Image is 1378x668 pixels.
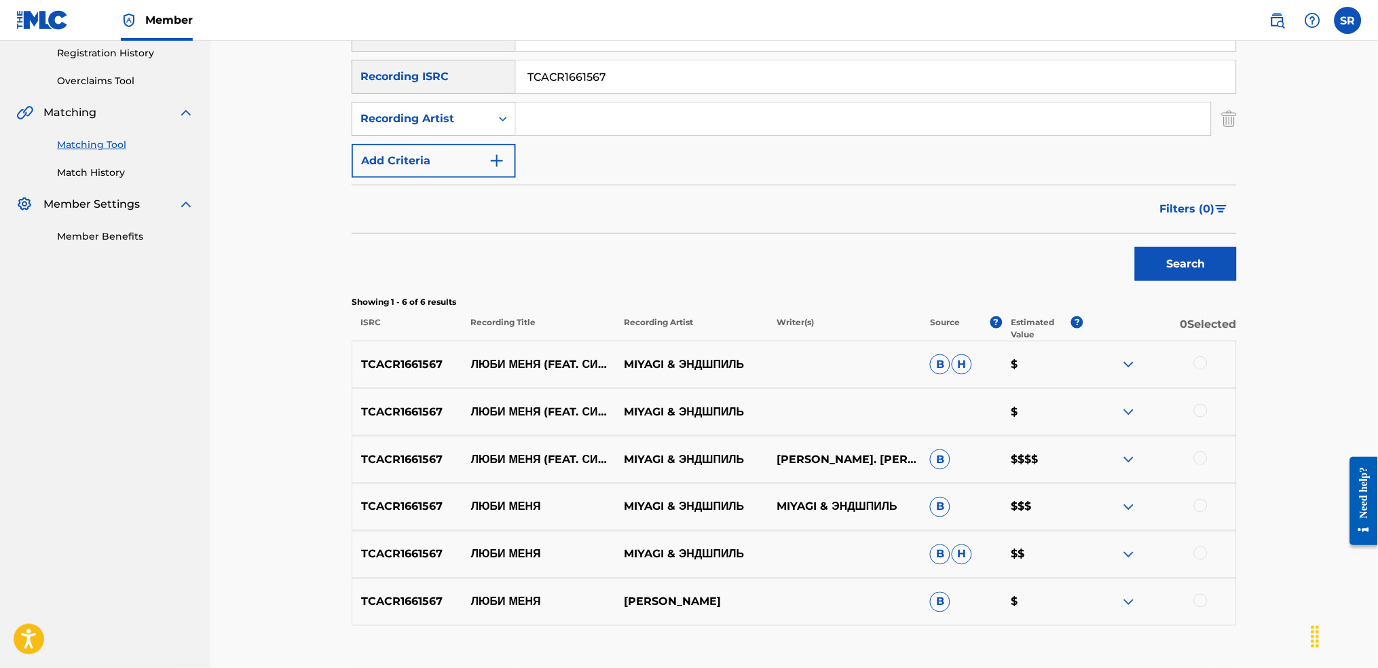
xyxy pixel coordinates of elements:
img: Delete Criterion [1222,102,1237,136]
img: 9d2ae6d4665cec9f34b9.svg [489,153,505,169]
p: TCACR1661567 [352,594,462,610]
span: H [952,544,972,565]
a: Public Search [1264,7,1291,34]
div: Help [1299,7,1326,34]
p: ЛЮБИ МЕНЯ [462,546,615,563]
span: Member [145,12,193,28]
img: expand [178,196,194,212]
img: expand [1121,356,1137,373]
a: Member Benefits [57,229,194,244]
span: B [930,497,950,517]
p: ЛЮБИ МЕНЯ (FEAT. СИМПТОМ (НЖН)) [462,404,615,420]
img: Matching [16,105,33,121]
button: Add Criteria [352,144,516,178]
span: B [930,544,950,565]
iframe: Resource Center [1340,447,1378,556]
a: Overclaims Tool [57,74,194,88]
p: [PERSON_NAME] [615,594,768,610]
p: [PERSON_NAME]. [PERSON_NAME] БУРНАЦЕВ, СИМПТОМ (НЖН) [768,451,921,468]
p: TCACR1661567 [352,451,462,468]
p: Recording Title [462,316,615,341]
p: TCACR1661567 [352,404,462,420]
img: Top Rightsholder [121,12,137,29]
p: TCACR1661567 [352,356,462,373]
p: ЛЮБИ МЕНЯ (FEAT. СИМПТОМ) [462,356,615,373]
img: Member Settings [16,196,33,212]
span: Matching [43,105,96,121]
img: search [1269,12,1286,29]
span: B [930,449,950,470]
span: ? [1071,316,1083,329]
img: expand [1121,451,1137,468]
p: 0 Selected [1083,316,1237,341]
p: Writer(s) [768,316,921,341]
span: H [952,354,972,375]
p: TCACR1661567 [352,499,462,515]
p: MIYAGI & ЭНДШПИЛЬ [768,499,921,515]
a: Match History [57,166,194,180]
img: help [1305,12,1321,29]
div: Recording Artist [360,111,483,127]
iframe: Chat Widget [1310,603,1378,668]
span: B [930,354,950,375]
img: filter [1216,205,1227,213]
div: User Menu [1335,7,1362,34]
p: $$ [1002,546,1083,563]
img: MLC Logo [16,10,69,30]
p: Recording Artist [615,316,768,341]
p: MIYAGI & ЭНДШПИЛЬ [615,499,768,515]
p: $$$$ [1002,451,1083,468]
button: Search [1135,247,1237,281]
img: expand [1121,499,1137,515]
p: ISRC [352,316,462,341]
p: ЛЮБИ МЕНЯ [462,594,615,610]
span: Filters ( 0 ) [1160,201,1215,217]
p: $ [1002,356,1083,373]
img: expand [178,105,194,121]
p: MIYAGI & ЭНДШПИЛЬ [615,546,768,563]
p: Showing 1 - 6 of 6 results [352,296,1237,308]
div: Drag [1305,616,1326,657]
p: ЛЮБИ МЕНЯ (FEAT. СИМПТОМ (НЖН)) [462,451,615,468]
a: Matching Tool [57,138,194,152]
span: B [930,592,950,612]
p: Source [931,316,961,341]
p: MIYAGI & ЭНДШПИЛЬ [615,404,768,420]
img: expand [1121,546,1137,563]
p: MIYAGI & ЭНДШПИЛЬ [615,451,768,468]
p: $ [1002,594,1083,610]
button: Filters (0) [1152,192,1237,226]
a: Registration History [57,46,194,60]
span: Member Settings [43,196,140,212]
p: $ [1002,404,1083,420]
img: expand [1121,594,1137,610]
p: ЛЮБИ МЕНЯ [462,499,615,515]
span: ? [990,316,1003,329]
p: Estimated Value [1011,316,1071,341]
p: TCACR1661567 [352,546,462,563]
form: Search Form [352,18,1237,288]
p: MIYAGI & ЭНДШПИЛЬ [615,356,768,373]
img: expand [1121,404,1137,420]
p: $$$ [1002,499,1083,515]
